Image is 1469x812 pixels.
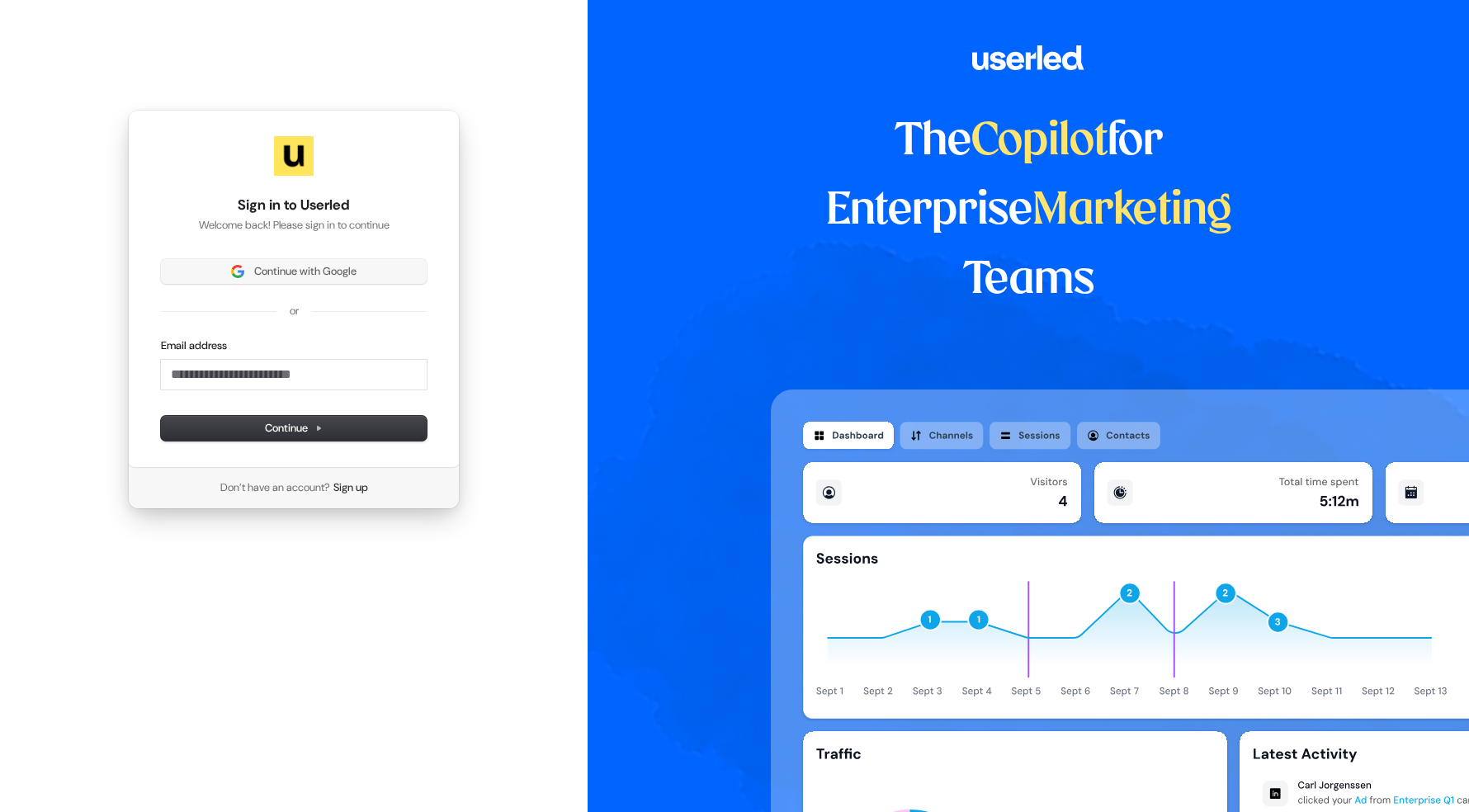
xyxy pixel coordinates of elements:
[254,264,357,279] span: Continue with Google
[161,416,427,441] button: Continue
[333,480,368,495] a: Sign up
[161,196,427,215] h1: Sign in to Userled
[971,120,1108,163] span: Copilot
[274,136,314,176] img: Userled
[161,218,427,233] p: Welcome back! Please sign in to continue
[161,259,427,284] button: Sign in with GoogleContinue with Google
[161,338,227,353] label: Email address
[1032,190,1232,233] span: Marketing
[290,304,299,319] p: or
[265,421,323,436] span: Continue
[220,480,330,495] span: Don’t have an account?
[231,265,244,278] img: Sign in with Google
[771,107,1287,315] h1: The for Enterprise Teams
